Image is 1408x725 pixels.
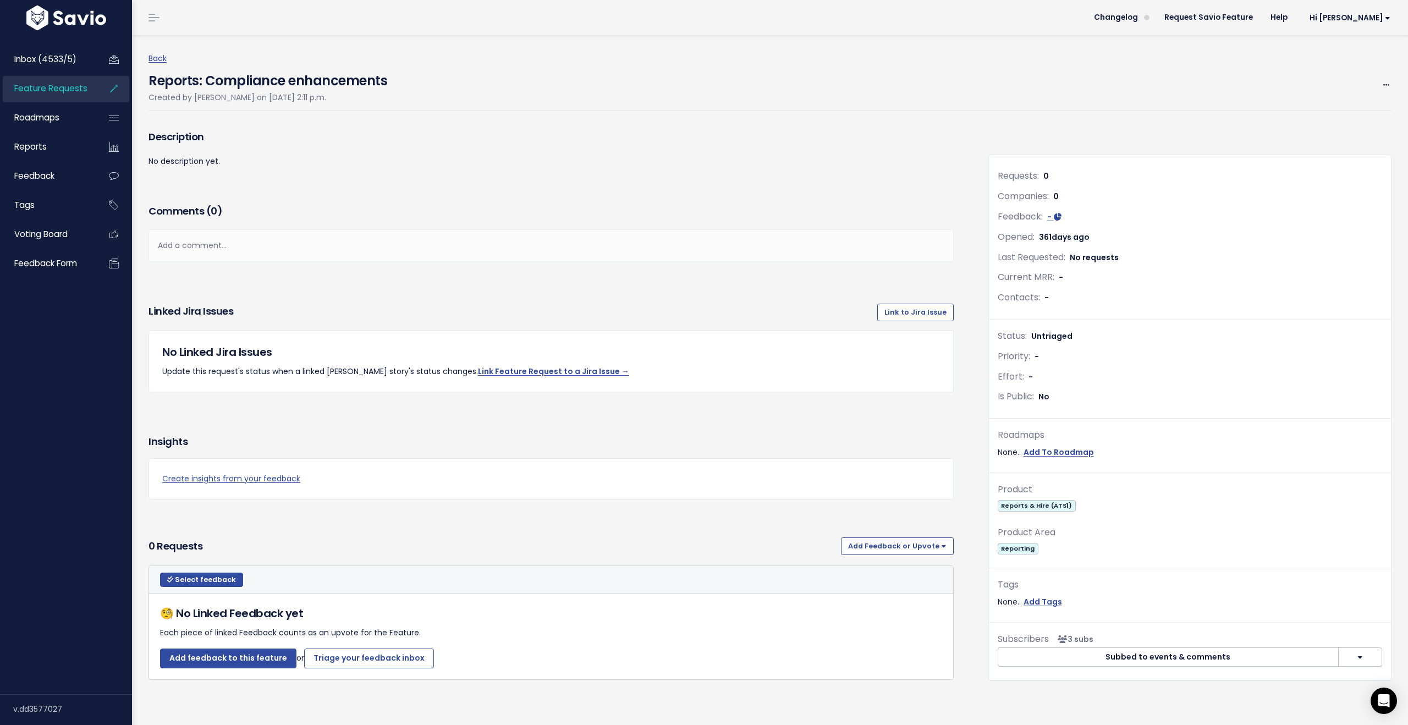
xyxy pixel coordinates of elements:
[998,577,1382,593] div: Tags
[14,257,77,269] span: Feedback form
[14,170,54,182] span: Feedback
[14,53,76,65] span: Inbox (4533/5)
[1024,446,1094,459] a: Add To Roadmap
[3,47,91,72] a: Inbox (4533/5)
[998,446,1382,459] div: None.
[998,230,1035,243] span: Opened:
[211,204,217,218] span: 0
[304,649,434,668] a: Triage your feedback inbox
[1031,331,1072,342] span: Untriaged
[1053,191,1059,202] span: 0
[998,190,1049,202] span: Companies:
[1310,14,1390,22] span: Hi [PERSON_NAME]
[1038,391,1049,402] span: No
[1047,211,1052,222] span: -
[877,304,954,321] a: Link to Jira Issue
[998,370,1024,383] span: Effort:
[160,626,942,640] p: Each piece of linked Feedback counts as an upvote for the Feature.
[1070,252,1119,263] span: No requests
[998,500,1076,512] span: Reports & Hire (ATS1)
[998,647,1339,667] button: Subbed to events & comments
[148,229,954,262] div: Add a comment...
[14,199,35,211] span: Tags
[24,6,109,30] img: logo-white.9d6f32f41409.svg
[162,472,940,486] a: Create insights from your feedback
[148,434,188,449] h3: Insights
[1296,9,1399,26] a: Hi [PERSON_NAME]
[14,112,59,123] span: Roadmaps
[148,65,387,91] h4: Reports: Compliance enhancements
[160,605,942,622] h5: 🧐 No Linked Feedback yet
[14,83,87,94] span: Feature Requests
[841,537,954,555] button: Add Feedback or Upvote
[1094,14,1138,21] span: Changelog
[998,350,1030,363] span: Priority:
[1047,211,1061,222] a: -
[1044,292,1049,303] span: -
[998,595,1382,609] div: None.
[162,344,940,360] h5: No Linked Jira Issues
[3,163,91,189] a: Feedback
[998,210,1043,223] span: Feedback:
[1039,232,1090,243] span: 361
[148,53,167,64] a: Back
[148,129,954,145] h3: Description
[175,575,236,584] span: Select feedback
[148,155,954,168] p: No description yet.
[998,543,1038,554] span: Reporting
[3,251,91,276] a: Feedback form
[160,573,243,587] button: Select feedback
[3,76,91,101] a: Feature Requests
[13,695,132,723] div: v.dd3577027
[160,649,942,668] p: or
[1371,688,1397,714] div: Open Intercom Messenger
[1262,9,1296,26] a: Help
[998,427,1382,443] div: Roadmaps
[998,329,1027,342] span: Status:
[162,365,940,378] p: Update this request's status when a linked [PERSON_NAME] story's status changes.
[3,105,91,130] a: Roadmaps
[1053,634,1093,645] span: <p><strong>Subscribers</strong><br><br> - Darragh O'Sullivan<br> - Annie Prevezanou<br> - Mariann...
[1024,595,1062,609] a: Add Tags
[14,141,47,152] span: Reports
[160,649,296,668] a: Add feedback to this feature
[998,390,1034,403] span: Is Public:
[3,134,91,160] a: Reports
[998,633,1049,645] span: Subscribers
[3,193,91,218] a: Tags
[998,251,1065,263] span: Last Requested:
[1043,171,1049,182] span: 0
[1035,351,1039,362] span: -
[998,482,1382,498] div: Product
[1059,272,1063,283] span: -
[1156,9,1262,26] a: Request Savio Feature
[478,366,629,377] a: Link Feature Request to a Jira Issue →
[1052,232,1090,243] span: days ago
[148,304,233,321] h3: Linked Jira issues
[148,539,837,554] h3: 0 Requests
[14,228,68,240] span: Voting Board
[148,92,326,103] span: Created by [PERSON_NAME] on [DATE] 2:11 p.m.
[998,525,1382,541] div: Product Area
[998,291,1040,304] span: Contacts:
[3,222,91,247] a: Voting Board
[148,204,954,219] h3: Comments ( )
[998,271,1054,283] span: Current MRR:
[998,169,1039,182] span: Requests:
[1028,371,1033,382] span: -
